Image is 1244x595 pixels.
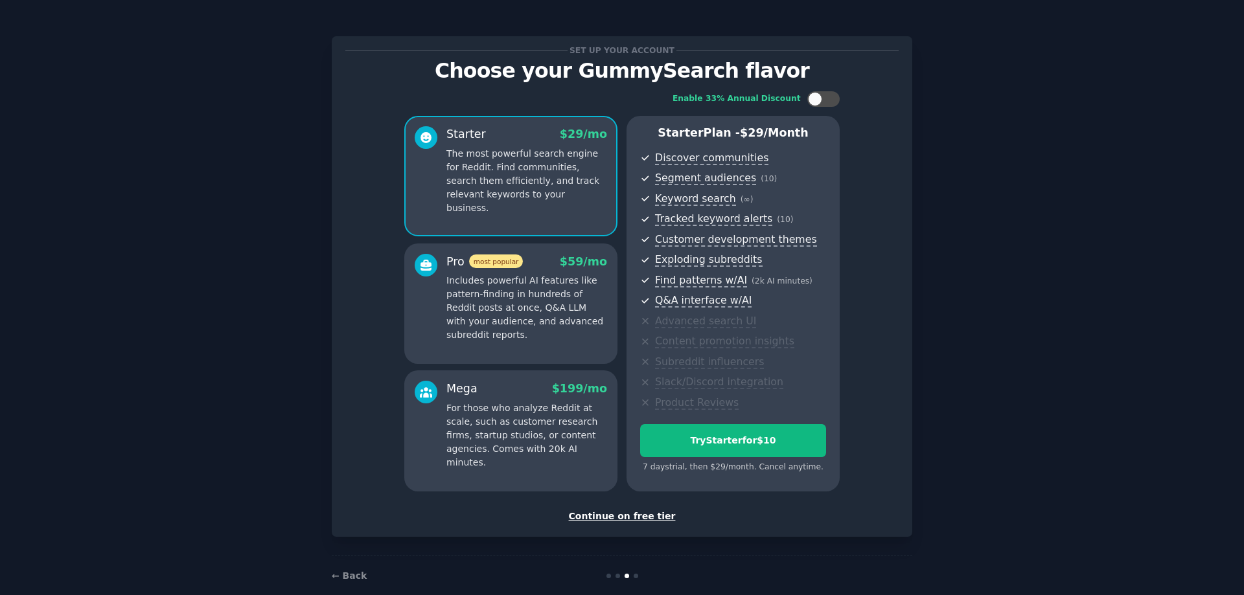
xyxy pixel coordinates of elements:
[741,195,754,204] span: ( ∞ )
[560,128,607,140] span: $ 29 /mo
[560,255,607,268] span: $ 59 /mo
[655,274,747,287] span: Find patterns w/AI
[446,126,486,142] div: Starter
[345,510,899,523] div: Continue on free tier
[655,396,739,410] span: Product Reviews
[655,294,752,308] span: Q&A interface w/AI
[761,174,777,183] span: ( 10 )
[552,382,607,395] span: $ 199 /mo
[446,401,607,469] p: For those who analyze Reddit at scale, such as customer research firms, startup studios, or conte...
[673,93,801,105] div: Enable 33% Annual Discount
[655,315,756,328] span: Advanced search UI
[641,434,825,447] div: Try Starter for $10
[332,570,367,581] a: ← Back
[655,152,768,165] span: Discover communities
[655,233,817,247] span: Customer development themes
[752,276,812,286] span: ( 2k AI minutes )
[446,147,607,215] p: The most powerful search engine for Reddit. Find communities, search them efficiently, and track ...
[640,125,826,141] p: Starter Plan -
[655,355,764,369] span: Subreddit influencers
[655,335,794,348] span: Content promotion insights
[777,215,793,224] span: ( 10 )
[740,126,809,139] span: $ 29 /month
[446,381,478,397] div: Mega
[446,274,607,342] p: Includes powerful AI features like pattern-finding in hundreds of Reddit posts at once, Q&A LLM w...
[568,43,677,57] span: Set up your account
[655,192,736,206] span: Keyword search
[640,462,826,473] div: 7 days trial, then $ 29 /month . Cancel anytime.
[345,60,899,82] p: Choose your GummySearch flavor
[640,424,826,457] button: TryStarterfor$10
[655,376,783,389] span: Slack/Discord integration
[655,212,772,226] span: Tracked keyword alerts
[469,254,524,268] span: most popular
[655,172,756,185] span: Segment audiences
[655,253,762,267] span: Exploding subreddits
[446,254,523,270] div: Pro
